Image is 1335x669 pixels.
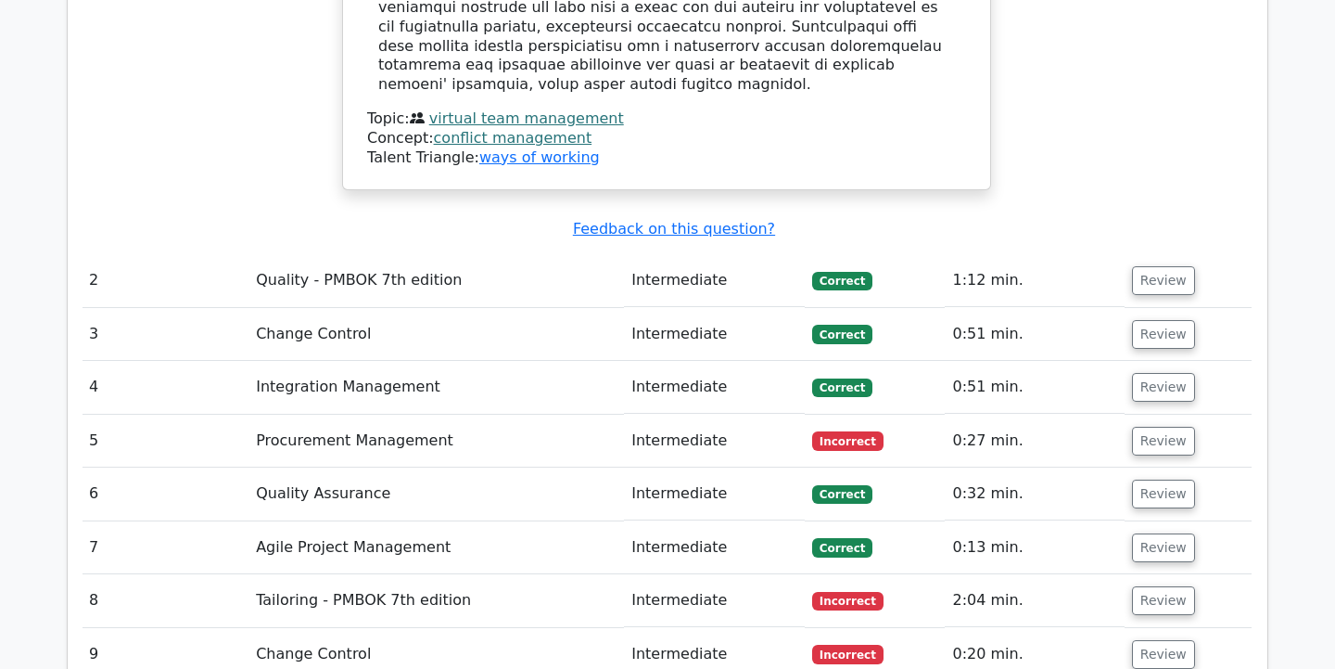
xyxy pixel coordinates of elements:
td: Intermediate [624,574,805,627]
td: Agile Project Management [248,521,624,574]
td: 0:27 min. [945,415,1124,468]
td: 4 [82,361,248,414]
button: Review [1132,266,1195,295]
div: Topic: [367,109,966,129]
span: Incorrect [812,645,884,663]
button: Review [1132,586,1195,615]
td: Intermediate [624,468,805,521]
td: 3 [82,308,248,361]
span: Correct [812,325,872,343]
span: Correct [812,272,872,290]
div: Concept: [367,129,966,148]
td: Quality Assurance [248,468,624,521]
td: 0:51 min. [945,308,1124,361]
button: Review [1132,320,1195,349]
td: 0:51 min. [945,361,1124,414]
td: Quality - PMBOK 7th edition [248,254,624,307]
td: Intermediate [624,308,805,361]
button: Review [1132,373,1195,402]
span: Correct [812,379,872,397]
td: 7 [82,521,248,574]
a: Feedback on this question? [573,220,775,238]
button: Review [1132,480,1195,508]
td: 2:04 min. [945,574,1124,627]
td: 8 [82,574,248,627]
span: Correct [812,485,872,504]
td: Intermediate [624,521,805,574]
span: Incorrect [812,431,884,450]
td: Intermediate [624,361,805,414]
td: Intermediate [624,254,805,307]
button: Review [1132,534,1195,562]
td: 2 [82,254,248,307]
div: Talent Triangle: [367,109,966,167]
button: Review [1132,640,1195,669]
td: Integration Management [248,361,624,414]
button: Review [1132,427,1195,456]
td: Procurement Management [248,415,624,468]
td: 0:32 min. [945,468,1124,521]
span: Incorrect [812,592,884,611]
span: Correct [812,538,872,557]
a: virtual team management [429,109,624,127]
td: 0:13 min. [945,521,1124,574]
a: ways of working [479,148,600,166]
td: 5 [82,415,248,468]
td: Tailoring - PMBOK 7th edition [248,574,624,627]
td: 6 [82,468,248,521]
td: Change Control [248,308,624,361]
td: Intermediate [624,415,805,468]
td: 1:12 min. [945,254,1124,307]
a: conflict management [434,129,592,147]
